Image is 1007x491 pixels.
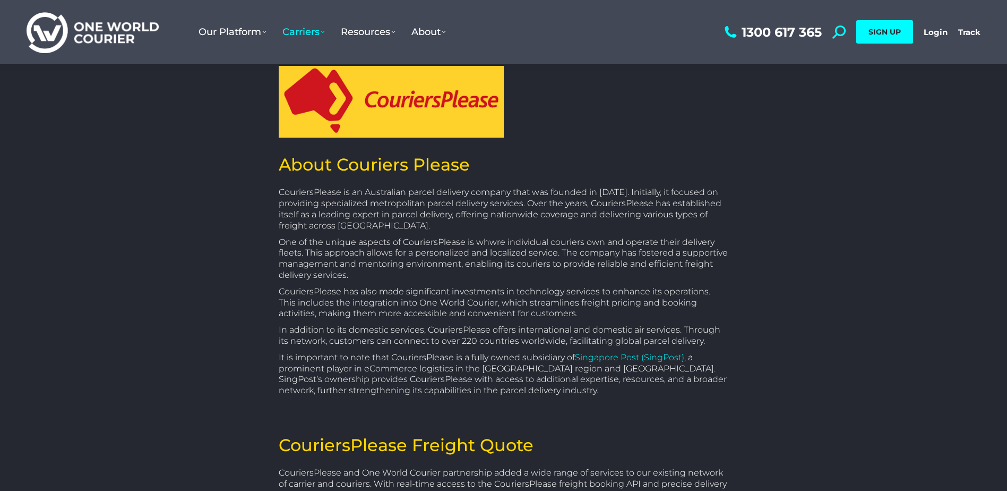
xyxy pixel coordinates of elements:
a: SIGN UP [856,20,913,44]
h2: About Couriers Please [279,154,729,176]
img: One World Courier [27,11,159,54]
a: Login [924,27,948,37]
a: 1300 617 365 [722,26,822,39]
a: Singapore Post (SingPost) [575,352,684,362]
p: CouriersPlease is an Australian parcel delivery company that was founded in [DATE]. Initially, it... [279,187,729,231]
a: Carriers [274,15,333,48]
img: Couriers Please Logo small [279,66,504,138]
span: SIGN UP [868,27,901,37]
a: Track [958,27,980,37]
span: About [411,26,446,38]
p: CouriersPlease has also made significant investments in technology services to enhance its operat... [279,286,729,319]
a: Resources [333,15,403,48]
p: In addition to its domestic services, CouriersPlease offers international and domestic air servic... [279,325,729,347]
span: Our Platform [199,26,266,38]
span: Resources [341,26,395,38]
p: It is important to note that CouriersPlease is a fully owned subsidiary of , a prominent player i... [279,352,729,396]
a: Our Platform [191,15,274,48]
p: One of the unique aspects of CouriersPlease is whwre individual couriers own and operate their de... [279,237,729,281]
span: Carriers [282,26,325,38]
h2: CouriersPlease Freight Quote [279,434,729,456]
a: About [403,15,454,48]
